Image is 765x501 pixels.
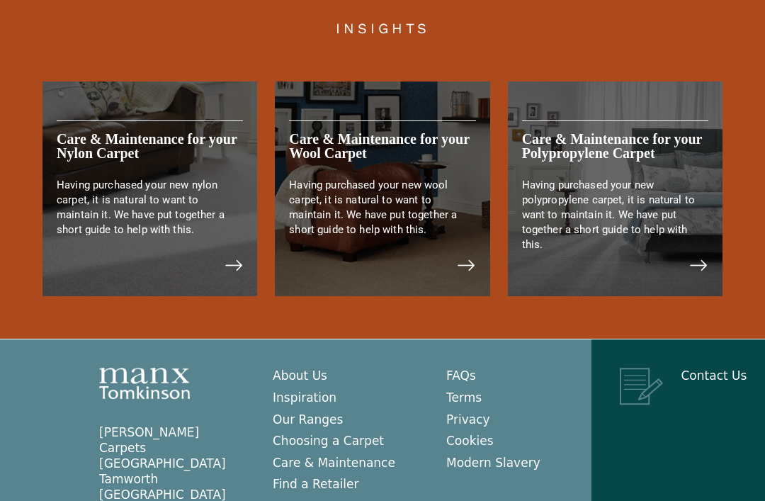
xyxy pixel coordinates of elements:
[273,456,395,471] a: Care & Maintenance
[289,132,469,162] a: Care & Maintenance for your Wool Carpet
[289,179,475,238] p: Having purchased your new wool carpet, it is natural to want to maintain it. We have put together...
[446,456,540,471] a: Modern Slavery
[42,22,722,36] h2: INSIGHTS
[57,179,243,238] p: Having purchased your new nylon carpet, it is natural to want to maintain it. We have put togethe...
[99,368,190,400] img: Manx Tomkinson Logo
[57,132,237,162] a: Care & Maintenance for your Nylon Carpet
[522,132,702,162] a: Care & Maintenance for your Polypropylene Carpet
[273,434,384,449] a: Choosing a Carpet
[273,369,327,383] a: About Us
[681,369,747,383] a: Contact Us
[446,369,476,383] a: FAQs
[446,434,494,449] a: Cookies
[446,413,490,427] a: Privacy
[273,413,343,427] a: Our Ranges
[522,179,708,253] p: Having purchased your new polypropylene carpet, it is natural to want to maintain it. We have put...
[273,391,336,405] a: Inspiration
[273,478,359,492] a: Find a Retailer
[446,391,482,405] a: Terms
